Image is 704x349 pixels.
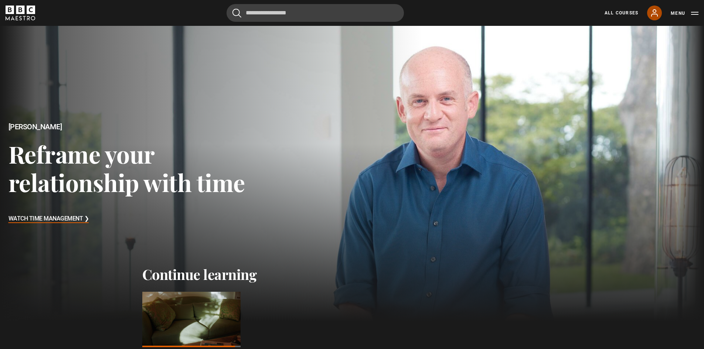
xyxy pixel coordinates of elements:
[8,213,89,225] h3: Watch Time Management ❯
[8,123,282,131] h2: [PERSON_NAME]
[232,8,241,18] button: Submit the search query
[6,6,35,20] svg: BBC Maestro
[671,10,698,17] button: Toggle navigation
[227,4,404,22] input: Search
[605,10,638,16] a: All Courses
[142,266,562,283] h2: Continue learning
[8,140,282,197] h3: Reframe your relationship with time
